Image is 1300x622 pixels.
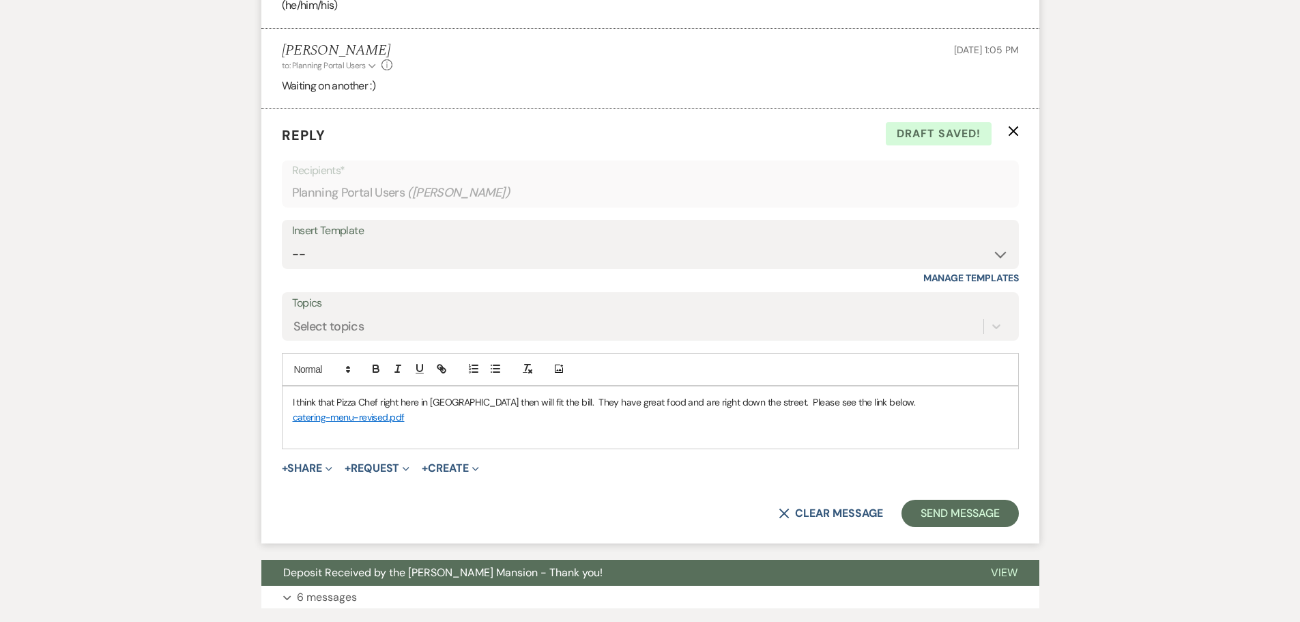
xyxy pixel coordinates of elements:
[422,463,428,474] span: +
[969,560,1039,586] button: View
[923,272,1019,284] a: Manage Templates
[292,294,1009,313] label: Topics
[293,411,405,423] a: catering-menu-revised.pdf
[283,565,603,580] span: Deposit Received by the [PERSON_NAME] Mansion - Thank you!
[292,221,1009,241] div: Insert Template
[292,180,1009,206] div: Planning Portal Users
[261,586,1039,609] button: 6 messages
[282,59,379,72] button: to: Planning Portal Users
[345,463,409,474] button: Request
[293,395,1008,410] p: I think that Pizza Chef right here in [GEOGRAPHIC_DATA] then will fit the bill. They have great f...
[261,560,969,586] button: Deposit Received by the [PERSON_NAME] Mansion - Thank you!
[282,77,1019,95] p: Waiting on another :)
[886,122,992,145] span: Draft saved!
[282,463,333,474] button: Share
[991,565,1017,580] span: View
[901,500,1018,527] button: Send Message
[407,184,510,202] span: ( [PERSON_NAME] )
[282,126,326,144] span: Reply
[292,162,1009,180] p: Recipients*
[345,463,351,474] span: +
[297,589,357,606] p: 6 messages
[293,317,364,335] div: Select topics
[954,44,1018,56] span: [DATE] 1:05 PM
[282,60,366,71] span: to: Planning Portal Users
[282,42,393,59] h5: [PERSON_NAME]
[779,508,882,519] button: Clear message
[282,463,288,474] span: +
[422,463,478,474] button: Create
